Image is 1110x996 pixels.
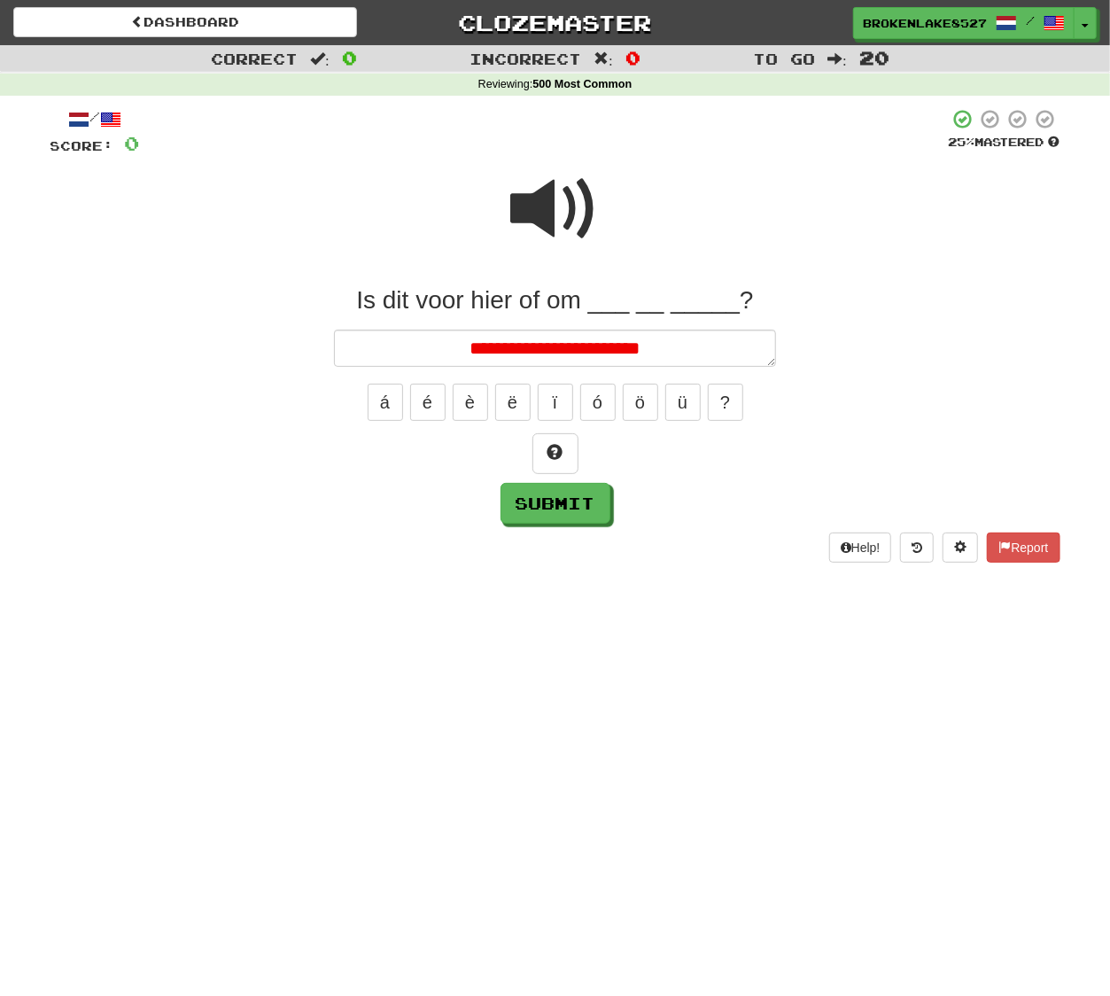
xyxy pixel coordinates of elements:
span: / [1026,14,1035,27]
div: / [50,108,140,130]
span: 0 [625,47,640,68]
div: Is dit voor hier of om ___ __ _____? [50,284,1060,316]
span: Incorrect [470,50,581,67]
span: 0 [342,47,357,68]
button: ü [665,384,701,421]
span: 25 % [949,135,975,149]
button: Help! [829,533,892,563]
button: ë [495,384,531,421]
button: é [410,384,446,421]
button: á [368,384,403,421]
button: Hint! [532,433,578,474]
span: BrokenLake8527 [863,15,987,31]
button: ? [708,384,743,421]
button: ï [538,384,573,421]
a: BrokenLake8527 / [853,7,1075,39]
div: Mastered [949,135,1060,151]
span: : [310,51,330,66]
button: ö [623,384,658,421]
button: Submit [501,483,610,524]
span: : [827,51,847,66]
span: 0 [125,132,140,154]
span: Score: [50,138,114,153]
a: Clozemaster [384,7,727,38]
button: Report [987,533,1060,563]
strong: 500 Most Common [532,78,632,90]
button: è [453,384,488,421]
a: Dashboard [13,7,357,37]
span: To go [753,50,815,67]
span: 20 [859,47,889,68]
span: Correct [211,50,298,67]
button: Round history (alt+y) [900,533,934,563]
span: : [594,51,613,66]
button: ó [580,384,616,421]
